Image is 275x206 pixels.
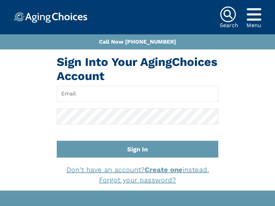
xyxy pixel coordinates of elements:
a: Don't have an account?Create oneinstead. [66,165,209,174]
div: Popover trigger [246,6,261,23]
h1: Sign Into Your AgingChoices Account [57,55,218,83]
a: Forgot your password? [99,176,176,184]
button: Sign In [57,141,218,158]
div: Search [220,23,238,28]
img: search-icon.svg [220,6,236,23]
input: Email [57,86,218,102]
img: Choice! [14,12,87,23]
input: Password [57,108,218,124]
div: Menu [246,23,261,28]
strong: Create one [145,165,183,174]
a: Call Now [PHONE_NUMBER] [99,38,176,45]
